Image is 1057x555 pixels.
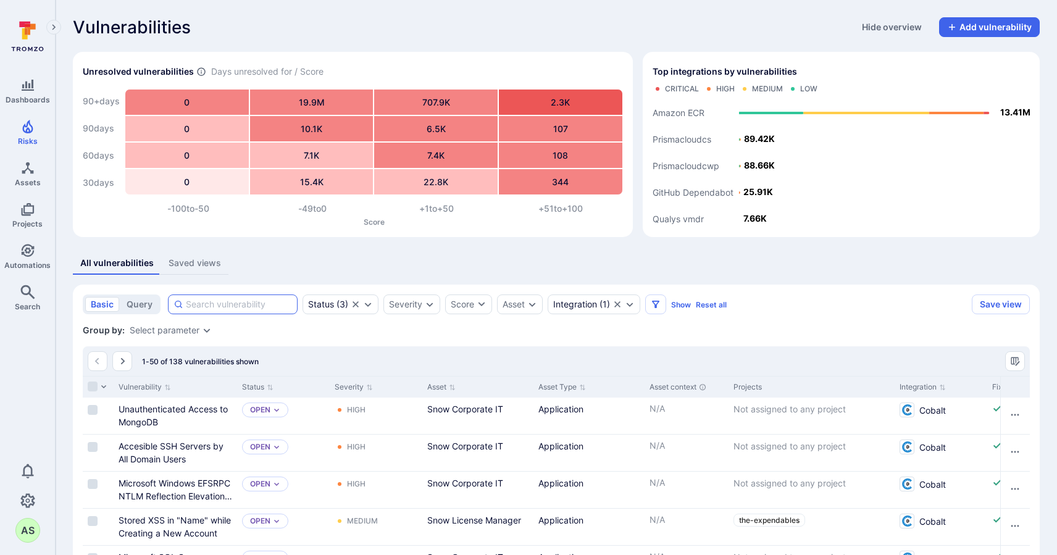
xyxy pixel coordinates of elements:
div: Cell for Status [237,435,330,471]
button: Severity [389,299,422,309]
span: Not assigned to any project [733,404,846,414]
button: Sort by Vulnerability [119,382,171,392]
div: 707.9K [374,90,498,115]
span: Cobalt [919,514,946,528]
div: 107 [499,116,622,141]
div: Projects [733,382,890,393]
button: Open [250,405,270,415]
text: 7.66K [743,213,767,223]
button: Add vulnerability [939,17,1040,37]
div: Cell for Integration [895,398,987,434]
div: 30 days [83,170,120,195]
span: Select row [88,442,98,452]
div: Cell for Status [237,398,330,434]
div: Asset context [650,382,724,393]
div: Cell for Fix available [987,509,1042,545]
text: 89.42K [744,133,775,144]
span: Assets [15,178,41,187]
div: Automatically discovered context associated with the asset [699,383,706,391]
div: 0 [125,143,249,168]
div: Cell for selection [83,472,114,508]
div: Cell for Severity [330,472,422,508]
div: 7.4K [374,143,498,168]
div: 2.3K [499,90,622,115]
text: 88.66K [744,160,775,170]
div: grouping parameters [130,325,212,335]
span: Search [15,302,40,311]
span: 1-50 of 138 vulnerabilities shown [142,357,259,366]
div: 0 [125,116,249,141]
div: Cell for Asset context [645,435,729,471]
div: Application [538,514,640,527]
button: Score [445,294,492,314]
text: GitHub Dependabot [653,188,733,198]
span: Not assigned to any project [733,478,846,488]
div: 0 [125,169,249,194]
div: +51 to +100 [499,202,623,215]
div: Cell for Status [237,472,330,508]
div: Cell for Asset [422,509,533,545]
button: Open [250,442,270,452]
div: assets tabs [73,252,1040,275]
div: -49 to 0 [250,202,374,215]
div: 22.8K [374,169,498,194]
span: Projects [12,219,43,228]
div: Cell for Asset Type [533,435,645,471]
div: -100 to -50 [126,202,250,215]
button: Open [250,516,270,526]
a: Snow Corporate IT [427,441,503,451]
div: 19.9M [250,90,374,115]
a: Microsoft Windows EFSRPC NTLM Reflection Elevation of Privilege (PetitPotam) (CVE-2021-36942) [119,478,232,527]
div: Cell for Integration [895,509,987,545]
div: Cell for [1000,509,1030,545]
div: Status [308,299,334,309]
div: Cell for selection [83,435,114,471]
div: Cell for Asset context [645,472,729,508]
span: Days unresolved for / Score [211,65,324,78]
div: Application [538,477,640,490]
p: N/A [650,403,724,415]
div: 6.5K [374,116,498,141]
i: Expand navigation menu [49,22,58,33]
div: 15.4K [250,169,374,194]
span: the-expendables [739,515,800,525]
div: Top integrations by vulnerabilities [643,52,1040,237]
div: Cell for Vulnerability [114,435,237,471]
span: Vulnerabilities [73,17,191,37]
span: Cobalt [919,477,946,491]
a: Stored XSS in "Name" while Creating a New Account [119,515,231,538]
text: 13.41M [1000,107,1030,117]
text: 25.91K [743,186,773,197]
div: Cell for [1000,398,1030,434]
button: AS [15,518,40,543]
button: Sort by Asset Type [538,382,586,392]
div: 90 days [83,116,120,141]
div: High [716,84,735,94]
span: Select row [88,405,98,415]
button: Clear selection [351,299,361,309]
div: Medium [752,84,783,94]
button: Save view [972,294,1030,314]
div: Saved views [169,257,221,269]
div: 60 days [83,143,120,168]
div: Cell for Projects [729,472,895,508]
span: Not assigned to any project [733,441,846,451]
div: Cell for Severity [330,435,422,471]
div: Cell for [1000,472,1030,508]
p: N/A [650,477,724,489]
div: Cell for Projects [729,509,895,545]
div: High [347,405,366,415]
button: Expand dropdown [363,299,373,309]
button: Row actions menu [1005,479,1025,499]
div: +1 to +50 [374,202,498,215]
div: Cell for Asset [422,398,533,434]
button: basic [85,297,119,312]
a: Unauthenticated Access to MongoDB [119,404,228,427]
span: Dashboards [6,95,50,104]
button: Open [250,479,270,489]
button: Asset [503,299,525,309]
a: Snow Corporate IT [427,404,503,414]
